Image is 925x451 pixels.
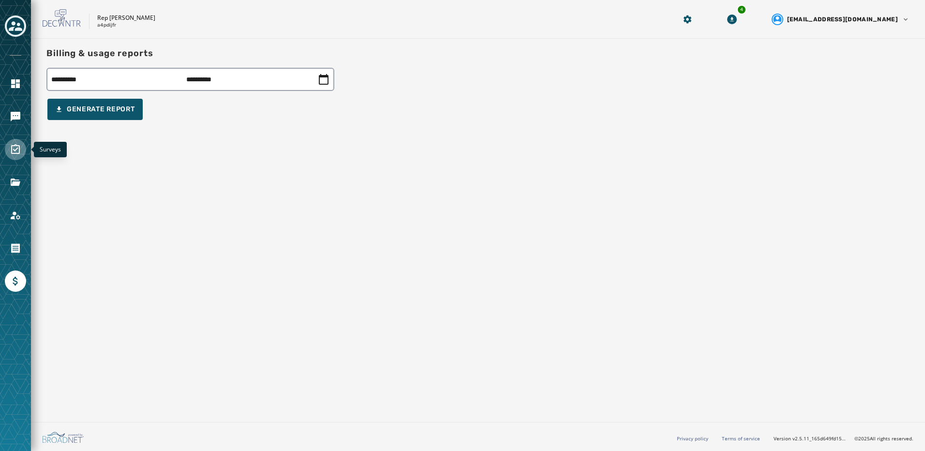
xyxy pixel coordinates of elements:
[97,22,116,29] p: a4pdijfr
[737,5,746,15] div: 4
[787,15,898,23] span: [EMAIL_ADDRESS][DOMAIN_NAME]
[679,11,696,28] button: Manage global settings
[722,435,760,442] a: Terms of service
[5,172,26,193] a: Navigate to Files
[677,435,708,442] a: Privacy policy
[5,15,26,37] button: Toggle account select drawer
[768,10,913,29] button: User settings
[5,139,26,160] a: Navigate to Surveys
[5,238,26,259] a: Navigate to Orders
[34,142,67,157] div: Surveys
[5,106,26,127] a: Navigate to Messaging
[47,99,143,120] button: Generate Report
[5,73,26,94] a: Navigate to Home
[97,14,155,22] p: Rep [PERSON_NAME]
[723,11,741,28] button: Download Menu
[55,105,135,114] div: Generate Report
[5,205,26,226] a: Navigate to Account
[774,435,847,442] span: Version
[46,46,153,60] h1: Billing & usage reports
[792,435,847,442] span: v2.5.11_165d649fd1592c218755210ebffa1e5a55c3084e
[5,271,26,292] a: Navigate to Billing
[854,435,913,442] span: © 2025 All rights reserved.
